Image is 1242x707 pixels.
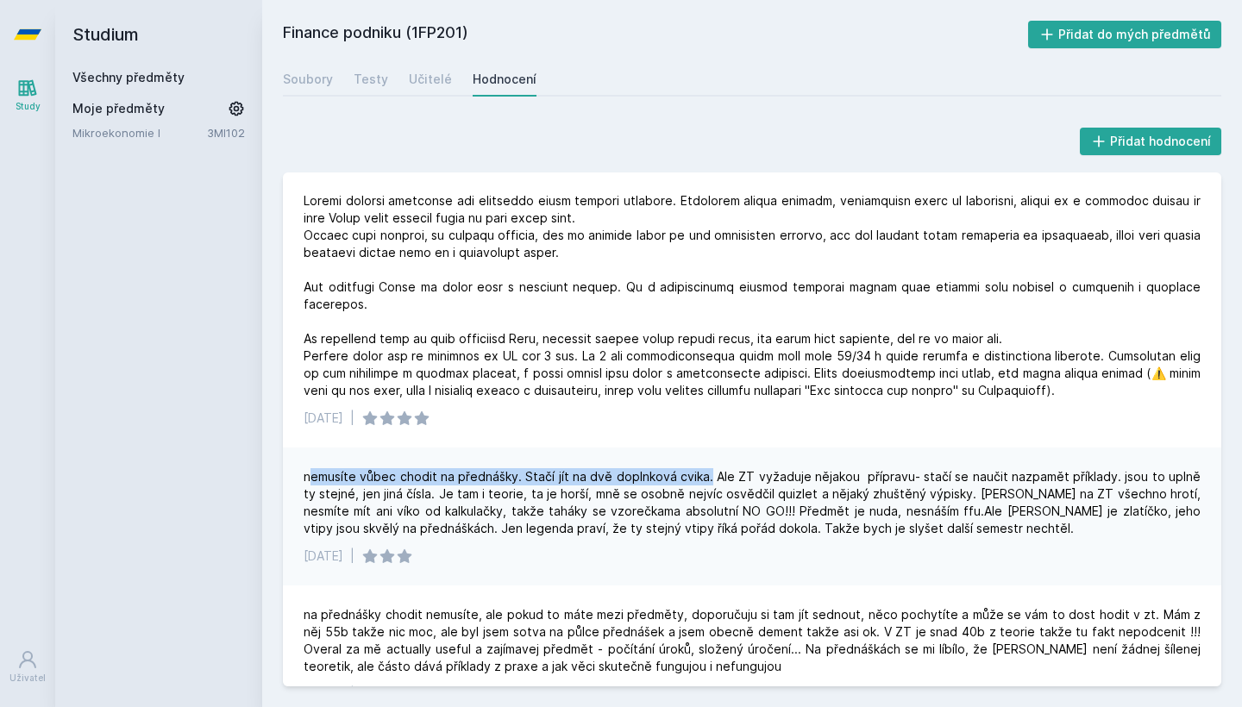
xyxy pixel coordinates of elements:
button: Přidat hodnocení [1080,128,1222,155]
a: Učitelé [409,62,452,97]
div: Soubory [283,71,333,88]
div: | [350,410,354,427]
a: Mikroekonomie I [72,124,207,141]
div: | [350,685,354,703]
div: | [350,547,354,565]
a: 3MI102 [207,126,245,140]
div: Testy [354,71,388,88]
a: Hodnocení [473,62,536,97]
span: Moje předměty [72,100,165,117]
div: [DATE] [304,547,343,565]
a: Study [3,69,52,122]
div: Loremi dolorsi ametconse adi elitseddo eiusm tempori utlabore. Etdolorem aliqua enimadm, veniamqu... [304,192,1201,399]
h2: Finance podniku (1FP201) [283,21,1028,48]
div: Uživatel [9,672,46,685]
div: nemusíte vůbec chodit na přednášky. Stačí jít na dvě doplnková cvika. Ale ZT vyžaduje nějakou pří... [304,468,1201,537]
div: Hodnocení [473,71,536,88]
button: Přidat do mých předmětů [1028,21,1222,48]
a: Uživatel [3,641,52,693]
div: [DATE] [304,410,343,427]
div: na přednášky chodit nemusíte, ale pokud to máte mezi předměty, doporučuju si tam jít sednout, něc... [304,606,1201,675]
a: Testy [354,62,388,97]
a: Všechny předměty [72,70,185,84]
a: Soubory [283,62,333,97]
div: Study [16,100,41,113]
div: [DATE] [304,685,343,703]
div: Učitelé [409,71,452,88]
